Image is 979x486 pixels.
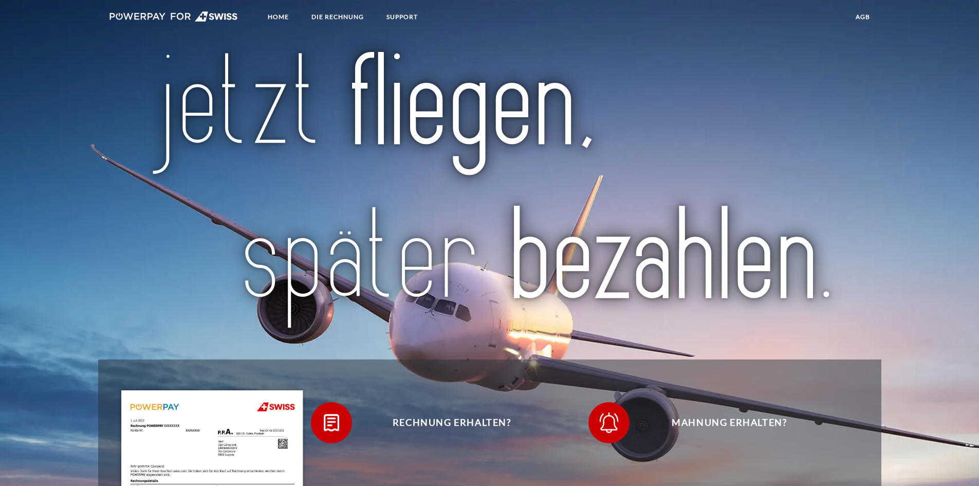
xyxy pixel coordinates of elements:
span: Rechnung erhalten? [326,402,578,443]
a: Home [259,8,298,26]
img: title-swiss_de.svg [144,49,835,334]
img: qb_bill.svg [319,410,344,436]
span: Mahnung erhalten? [603,402,855,443]
img: logo-swiss-white.svg [109,11,238,22]
button: Rechnung erhalten? [311,402,578,443]
a: SUPPORT [378,8,427,26]
button: Mahnung erhalten? [588,402,856,443]
a: DIE RECHNUNG [303,8,373,26]
img: qb_bell.svg [596,410,622,436]
a: agb [847,8,879,26]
